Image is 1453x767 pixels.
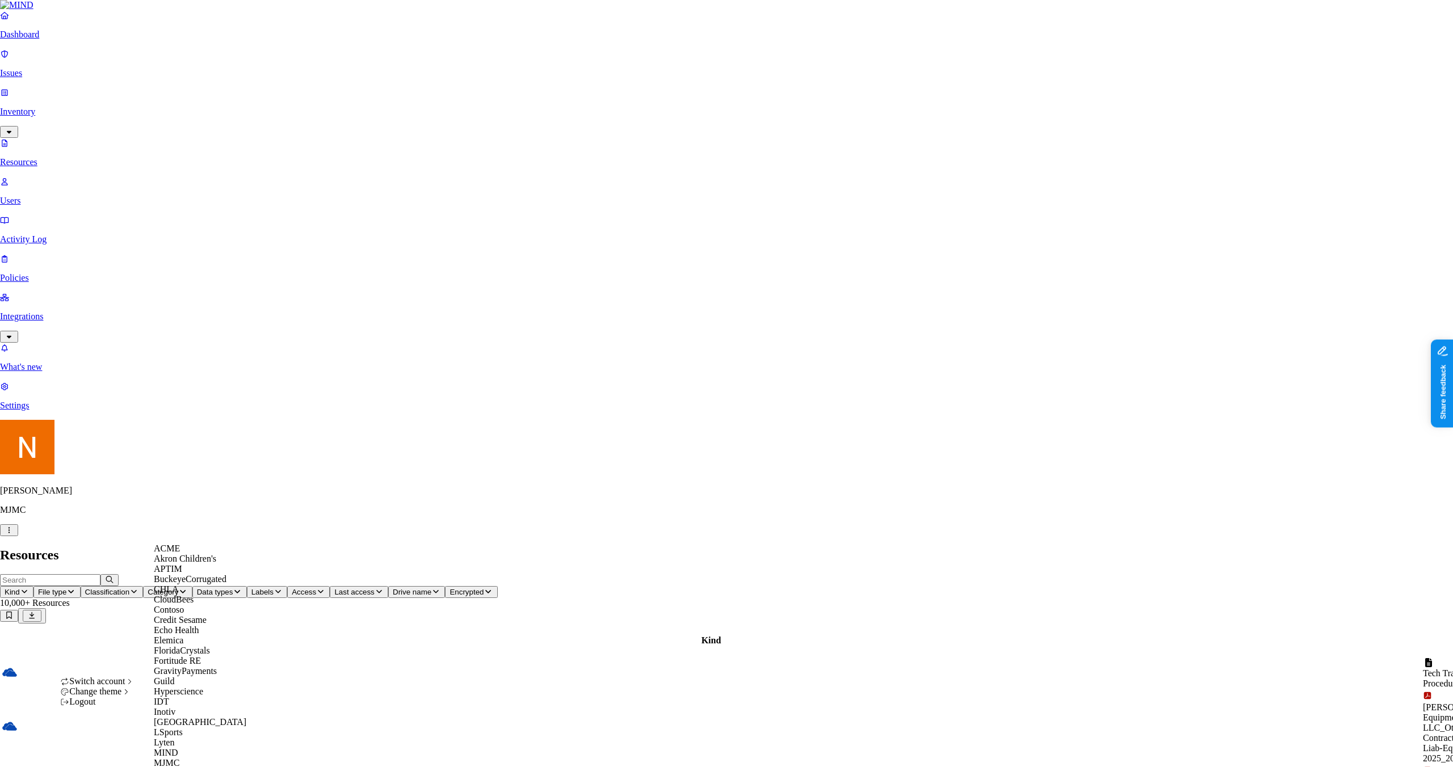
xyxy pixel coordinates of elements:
[154,656,201,665] span: Fortitude RE
[450,588,484,596] span: Encrypted
[154,727,183,737] span: LSports
[38,588,66,596] span: File type
[2,635,1421,646] div: Kind
[154,564,182,574] span: APTIM
[334,588,374,596] span: Last access
[154,543,180,553] span: ACME
[69,686,121,696] span: Change theme
[2,718,18,734] img: onedrive
[154,584,179,594] span: CHLA
[85,588,130,596] span: Classification
[154,574,226,584] span: BuckeyeCorrugated
[154,605,184,614] span: Contoso
[393,588,431,596] span: Drive name
[2,664,18,680] img: onedrive
[5,588,20,596] span: Kind
[154,676,174,686] span: Guild
[1423,691,1432,700] img: adobe-pdf
[154,686,203,696] span: Hyperscience
[154,697,169,706] span: IDT
[154,707,175,717] span: Inotiv
[148,588,178,596] span: Category
[154,625,199,635] span: Echo Health
[292,588,316,596] span: Access
[154,646,210,655] span: FloridaCrystals
[154,635,183,645] span: Elemica
[154,666,217,676] span: GravityPayments
[154,615,207,625] span: Credit Sesame
[154,737,174,747] span: Lyten
[154,717,246,727] span: [GEOGRAPHIC_DATA]
[60,697,135,707] div: Logout
[69,676,125,686] span: Switch account
[154,554,216,563] span: Akron Children's
[154,748,178,757] span: MIND
[154,595,194,604] span: CloudBees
